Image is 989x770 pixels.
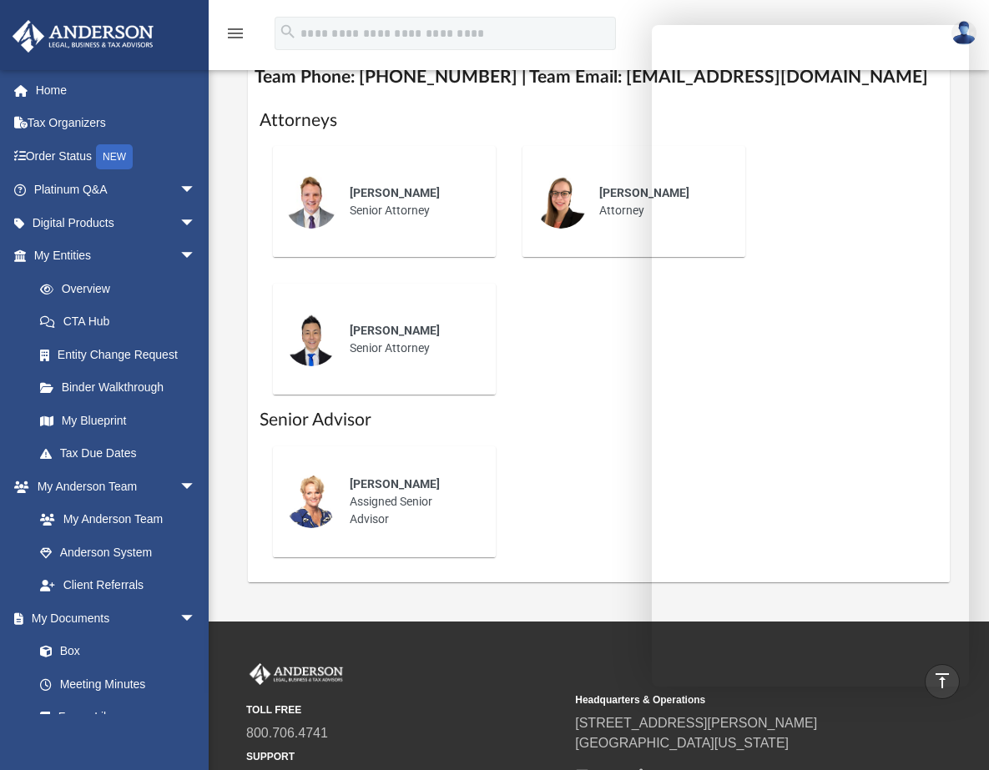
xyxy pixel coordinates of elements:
a: Tax Organizers [12,107,221,140]
a: Entity Change Request [23,338,221,371]
a: Client Referrals [23,569,213,602]
a: Overview [23,272,221,305]
a: Binder Walkthrough [23,371,221,405]
a: My Anderson Team [23,503,204,536]
a: My Anderson Teamarrow_drop_down [12,470,213,503]
span: arrow_drop_down [179,174,213,208]
span: [PERSON_NAME] [350,477,440,491]
iframe: Chat Window [652,25,969,687]
img: Anderson Advisors Platinum Portal [246,663,346,685]
div: Attorney [588,173,734,231]
small: Headquarters & Operations [575,692,892,707]
i: search [279,23,297,41]
a: Anderson System [23,536,213,569]
div: Senior Attorney [338,173,484,231]
span: arrow_drop_down [179,239,213,274]
a: Meeting Minutes [23,667,213,701]
span: arrow_drop_down [179,470,213,504]
a: Forms Library [23,701,204,734]
div: NEW [96,144,133,169]
a: My Documentsarrow_drop_down [12,601,213,635]
img: thumbnail [285,175,338,229]
a: Order StatusNEW [12,139,221,174]
a: Box [23,635,204,668]
img: thumbnail [285,475,338,528]
img: User Pic [951,21,976,45]
a: menu [225,32,245,43]
a: [STREET_ADDRESS][PERSON_NAME] [575,716,817,730]
div: Senior Attorney [338,310,484,369]
span: [PERSON_NAME] [350,324,440,337]
img: thumbnail [534,175,588,229]
a: My Blueprint [23,404,213,437]
span: [PERSON_NAME] [599,186,689,199]
a: Tax Due Dates [23,437,221,471]
div: Assigned Senior Advisor [338,464,484,540]
small: TOLL FREE [246,702,563,717]
img: Anderson Advisors Platinum Portal [8,20,159,53]
small: SUPPORT [246,749,563,764]
a: Digital Productsarrow_drop_down [12,206,221,239]
a: [GEOGRAPHIC_DATA][US_STATE] [575,736,789,750]
a: Platinum Q&Aarrow_drop_down [12,174,221,207]
span: arrow_drop_down [179,206,213,240]
span: arrow_drop_down [179,601,213,636]
a: My Entitiesarrow_drop_down [12,239,221,273]
h1: Senior Advisor [260,408,939,432]
a: 800.706.4741 [246,726,328,740]
img: thumbnail [285,313,338,366]
h1: Attorneys [260,108,939,133]
a: CTA Hub [23,305,221,339]
i: menu [225,23,245,43]
h4: Team Phone: [PHONE_NUMBER] | Team Email: [EMAIL_ADDRESS][DOMAIN_NAME] [248,58,951,96]
span: [PERSON_NAME] [350,186,440,199]
a: Home [12,73,221,107]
